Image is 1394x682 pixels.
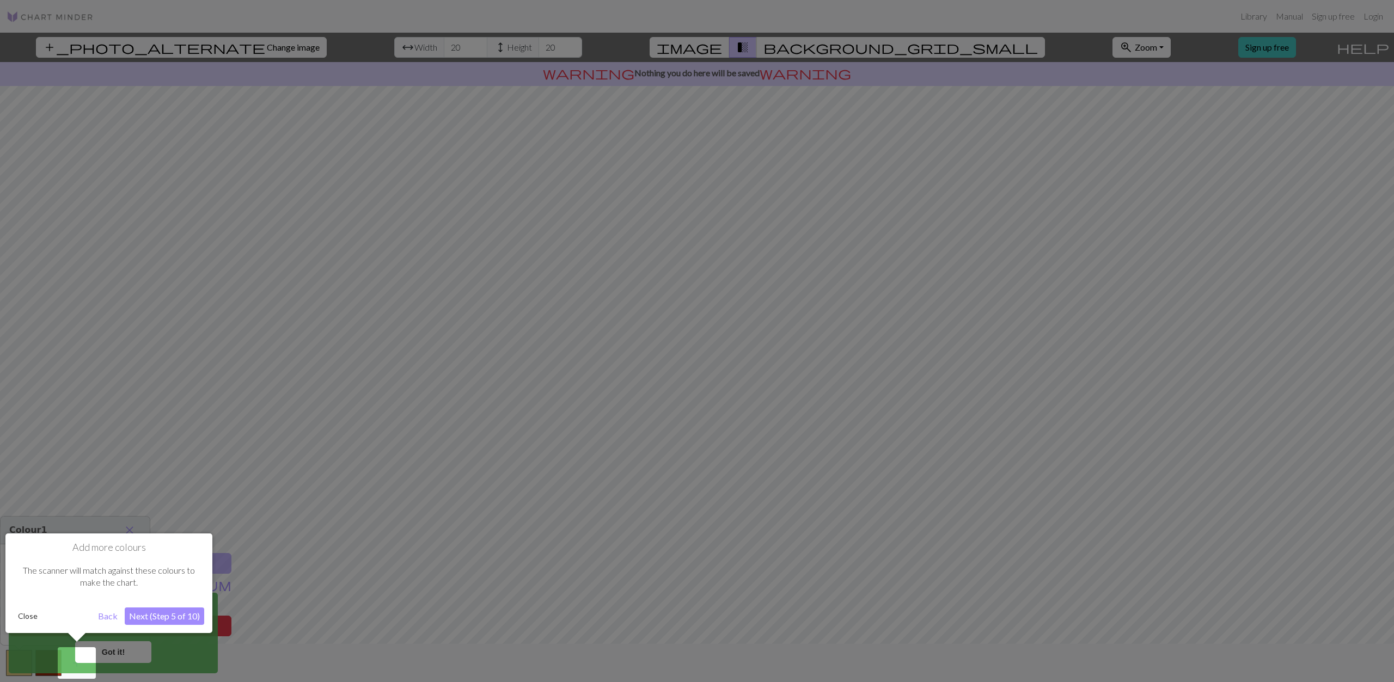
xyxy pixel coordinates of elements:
button: Next (Step 5 of 10) [125,607,204,625]
div: The scanner will match against these colours to make the chart. [14,554,204,600]
h1: Add more colours [14,542,204,554]
button: Close [14,608,42,624]
div: Add more colours [5,533,212,633]
button: Back [94,607,122,625]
